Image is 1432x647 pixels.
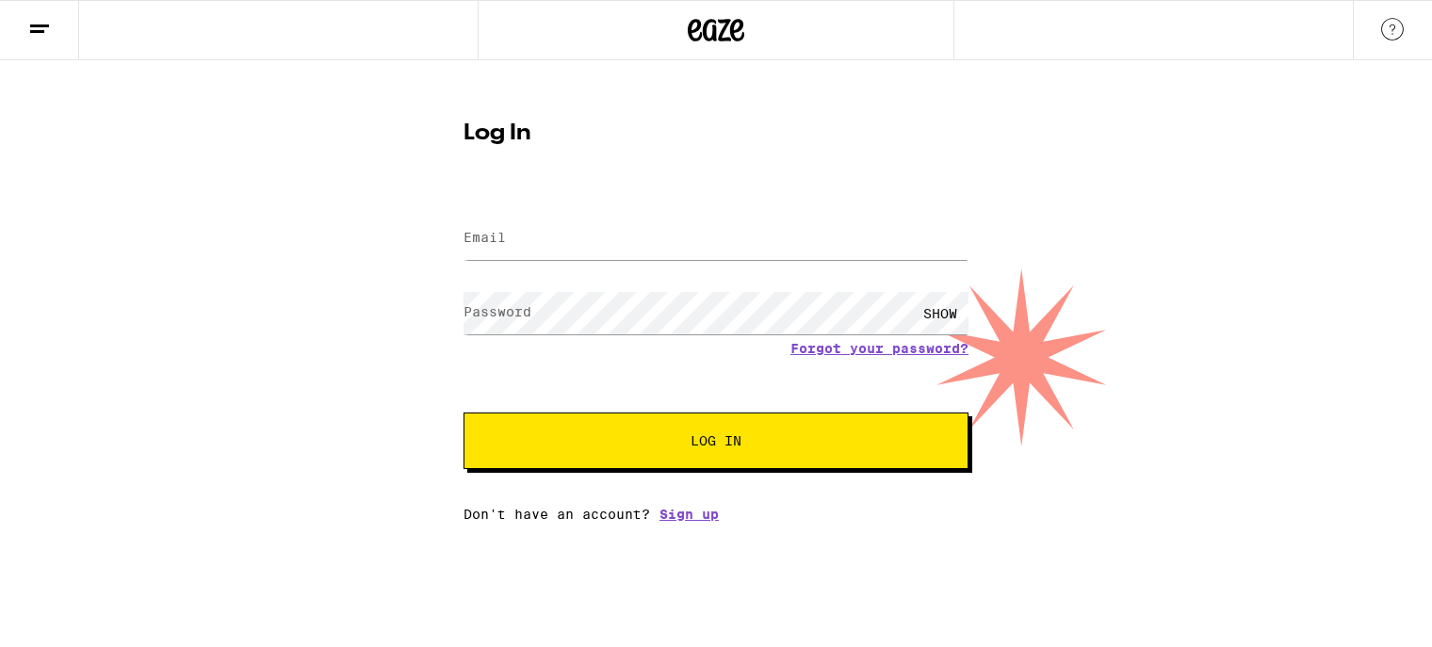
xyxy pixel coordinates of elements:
label: Email [464,230,506,245]
label: Password [464,304,531,319]
button: Log In [464,412,968,469]
h1: Log In [464,122,968,145]
a: Sign up [659,507,719,522]
div: SHOW [912,292,968,334]
input: Email [464,218,968,260]
span: Log In [691,434,741,447]
a: Forgot your password? [790,341,968,356]
div: Don't have an account? [464,507,968,522]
